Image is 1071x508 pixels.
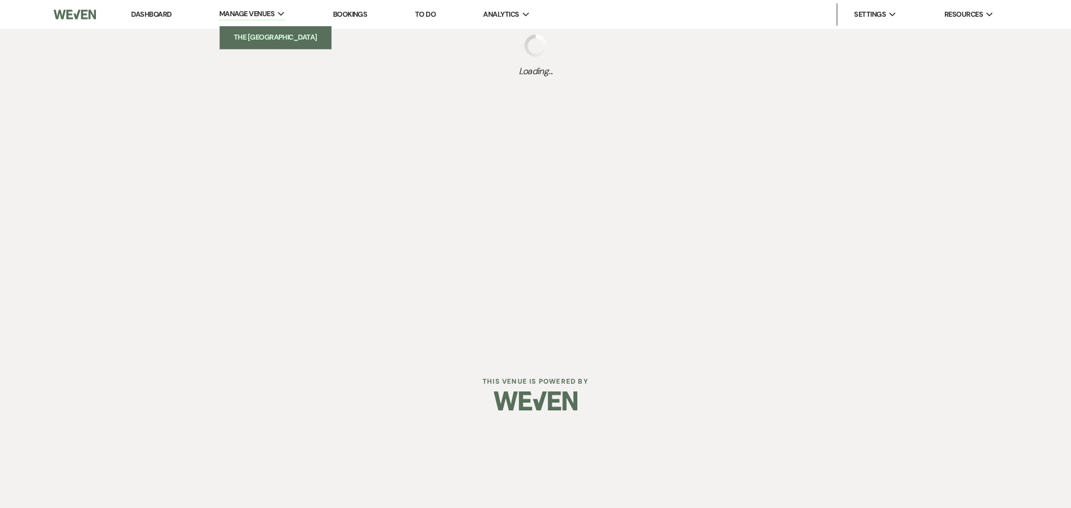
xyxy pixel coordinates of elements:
img: Weven Logo [494,381,577,420]
a: Dashboard [131,9,171,19]
a: To Do [415,9,436,19]
span: Loading... [519,65,553,78]
a: Bookings [333,9,368,19]
span: Analytics [483,9,519,20]
span: Manage Venues [219,8,274,20]
img: loading spinner [524,35,547,57]
a: The [GEOGRAPHIC_DATA] [220,26,331,49]
span: Resources [944,9,983,20]
span: Settings [854,9,886,20]
img: Weven Logo [54,3,96,26]
li: The [GEOGRAPHIC_DATA] [225,32,326,43]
